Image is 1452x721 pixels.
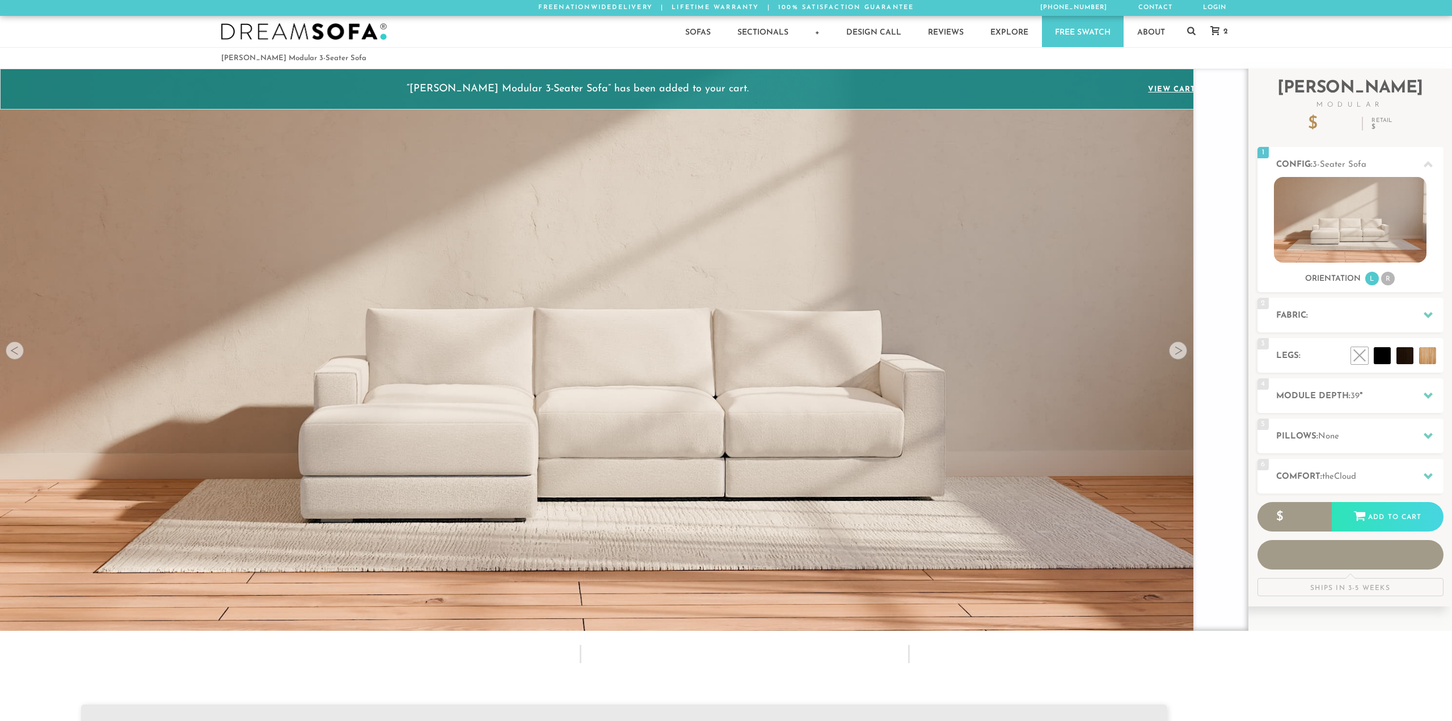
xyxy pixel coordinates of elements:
span: | [767,5,770,11]
div: Ships in 3-5 Weeks [1257,578,1443,596]
div: Add to Cart [1332,502,1443,533]
span: 2 [1221,28,1228,35]
a: + [802,16,833,47]
span: 39 [1350,392,1360,400]
span: Modular [1257,102,1443,108]
span: 5 [1257,419,1269,430]
span: the [1322,473,1334,481]
span: | [661,5,664,11]
h2: Pillows: [1276,430,1443,443]
a: Sectionals [724,16,801,47]
a: 2 [1199,26,1234,36]
a: Design Call [833,16,914,47]
a: Explore [977,16,1041,47]
li: L [1365,272,1379,285]
a: Reviews [915,16,977,47]
span: Cloud [1334,473,1356,481]
h2: Legs: [1276,349,1443,362]
h2: Comfort: [1276,470,1443,483]
h3: Orientation [1305,274,1361,284]
p: Retail [1371,118,1392,130]
a: Sofas [672,16,724,47]
span: 2 [1257,298,1269,309]
img: landon-sofa-no_legs-no_pillows-1.jpg [1274,177,1426,263]
h2: Config: [1276,158,1443,171]
span: 3 [1257,338,1269,349]
em: $ [1371,124,1392,130]
li: R [1381,272,1395,285]
em: Nationwide [559,5,612,11]
h2: Module Depth: " [1276,390,1443,403]
span: 6 [1257,459,1269,470]
a: View cart [1142,82,1201,97]
a: About [1124,16,1178,47]
li: [PERSON_NAME] Modular 3-Seater Sofa [221,50,366,66]
h2: Fabric: [1276,309,1443,322]
span: 4 [1257,378,1269,390]
p: $ [1308,116,1353,133]
span: 3-Seater Sofa [1312,161,1366,169]
span: None [1318,432,1339,441]
span: 1 [1257,147,1269,158]
h2: [PERSON_NAME] [1257,80,1443,108]
img: DreamSofa - Inspired By Life, Designed By You [221,23,387,40]
a: Free Swatch [1042,16,1124,47]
